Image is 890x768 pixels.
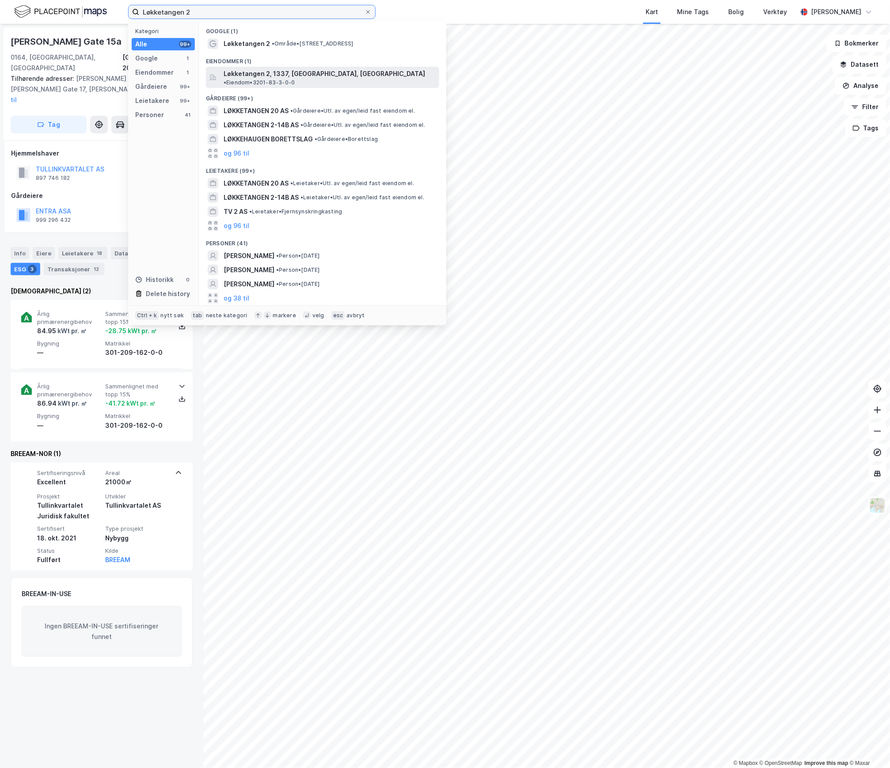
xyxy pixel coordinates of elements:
span: LØKKEHAUGEN BORETTSLAG [224,134,313,144]
div: [PERSON_NAME] [811,7,862,17]
div: [GEOGRAPHIC_DATA], 209/162 [122,52,193,73]
span: Gårdeiere • Borettslag [315,136,378,143]
div: 99+ [179,83,191,90]
span: LØKKETANGEN 20 AS [224,106,289,116]
div: BREEAM-NOR (1) [11,449,193,459]
iframe: Chat Widget [846,726,890,768]
div: Gårdeiere [11,190,192,201]
div: kWt pr. ㎡ [57,398,87,409]
div: Ingen BREEAM-IN-USE sertifiseringer funnet [22,606,182,657]
div: Leietakere (99+) [199,160,446,176]
div: markere [273,312,296,319]
div: 18 [95,249,104,258]
span: Område • [STREET_ADDRESS] [272,40,354,47]
div: Ctrl + k [135,311,159,320]
span: • [300,122,303,128]
button: Analyse [835,77,886,95]
div: [PERSON_NAME] Gate 15a [11,34,123,49]
span: Sammenlignet med topp 15% [105,383,170,398]
span: • [300,194,303,201]
div: — [37,347,102,358]
span: Sammenlignet med topp 15% [105,310,170,326]
span: • [315,136,317,142]
img: Z [869,497,886,514]
div: BREEAM-IN-USE [22,589,71,599]
div: 0 [184,276,191,283]
div: 18. okt. 2021 [37,533,102,544]
div: 21000㎡ [105,477,170,487]
span: Matrikkel [105,412,170,420]
div: 301-209-162-0-0 [105,347,170,358]
div: Personer (41) [199,233,446,249]
div: Alle [135,39,147,49]
span: Type prosjekt [105,525,170,532]
div: -28.75 kWt pr. ㎡ [105,326,157,336]
span: Gårdeiere • Utl. av egen/leid fast eiendom el. [300,122,425,129]
span: Leietaker • Utl. av egen/leid fast eiendom el. [290,180,414,187]
span: Person • [DATE] [276,266,320,274]
div: Kontrollprogram for chat [846,726,890,768]
span: Løkketangen 2 [224,38,270,49]
span: Eiendom • 3201-83-3-0-0 [224,79,295,86]
span: TV 2 AS [224,206,247,217]
div: velg [312,312,324,319]
button: Tag [11,116,87,133]
span: • [224,79,226,86]
div: Personer [135,110,164,120]
span: Sertifisert [37,525,102,532]
div: Fullført [37,555,102,565]
span: • [249,208,252,215]
div: Excellent [37,477,102,487]
div: nytt søk [161,312,184,319]
div: — [37,420,102,431]
div: 0164, [GEOGRAPHIC_DATA], [GEOGRAPHIC_DATA] [11,52,122,73]
div: ESG [11,263,40,275]
span: [PERSON_NAME] [224,251,274,261]
span: Leietaker • Fjernsynskringkasting [249,208,342,215]
div: 3 [28,265,37,274]
div: -41.72 kWt pr. ㎡ [105,398,156,409]
span: LØKKETANGEN 2-14B AS [224,120,299,130]
div: neste kategori [206,312,247,319]
span: Prosjekt [37,493,102,500]
input: Søk på adresse, matrikkel, gårdeiere, leietakere eller personer [139,5,365,19]
button: Datasett [833,56,886,73]
div: kWt pr. ㎡ [56,326,87,336]
div: Historikk [135,274,174,285]
div: 897 746 182 [36,175,70,182]
a: Mapbox [734,760,758,767]
div: Gårdeiere [135,81,167,92]
div: Datasett [111,247,155,259]
a: Improve this map [805,760,848,767]
button: og 38 til [224,293,249,304]
span: • [276,252,279,259]
div: Tullinkvartalet AS [105,500,170,511]
span: Person • [DATE] [276,281,320,288]
div: 99+ [179,41,191,48]
div: Google [135,53,158,64]
span: Sertifiseringsnivå [37,469,102,477]
div: Info [11,247,29,259]
div: Kategori [135,28,195,34]
div: tab [191,311,204,320]
span: Matrikkel [105,340,170,347]
span: • [272,40,274,47]
div: Verktøy [764,7,787,17]
span: Areal [105,469,170,477]
button: og 96 til [224,221,249,231]
button: Filter [844,98,886,116]
span: Årlig primærenergibehov [37,310,102,326]
span: Bygning [37,412,102,420]
button: Bokmerker [827,34,886,52]
div: Eiendommer (1) [199,51,446,67]
div: 1 [184,55,191,62]
div: esc [331,311,345,320]
div: Hjemmelshaver [11,148,192,159]
span: • [290,180,293,186]
span: Bygning [37,340,102,347]
span: Tilhørende adresser: [11,75,76,82]
div: 999 296 432 [36,217,71,224]
span: Gårdeiere • Utl. av egen/leid fast eiendom el. [290,107,415,114]
div: Leietakere [58,247,107,259]
div: Tullinkvartalet Juridisk fakultet [37,500,102,521]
